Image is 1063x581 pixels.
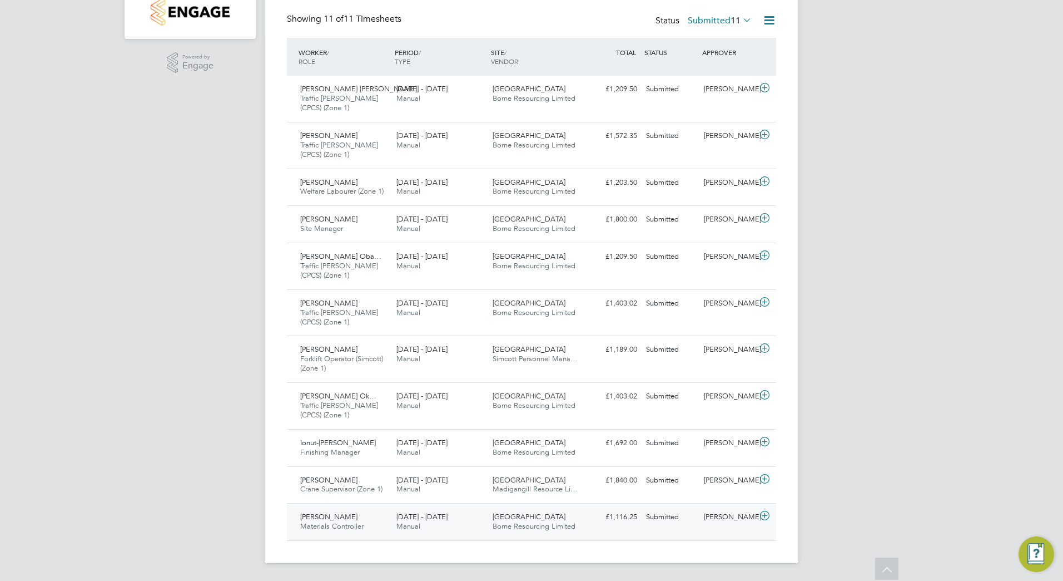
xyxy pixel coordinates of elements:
span: Manual [396,484,420,494]
span: [DATE] - [DATE] [396,252,448,261]
span: Madigangill Resource Li… [493,484,578,494]
span: [GEOGRAPHIC_DATA] [493,214,565,224]
span: Materials Controller [300,521,364,531]
span: [GEOGRAPHIC_DATA] [493,391,565,401]
span: [DATE] - [DATE] [396,475,448,485]
span: [PERSON_NAME] [300,344,357,354]
span: Borne Resourcing Limited [493,261,575,270]
div: [PERSON_NAME] [699,174,757,192]
span: Simcott Personnel Mana… [493,354,578,363]
span: Borne Resourcing Limited [493,224,575,233]
span: [GEOGRAPHIC_DATA] [493,344,565,354]
span: Traffic [PERSON_NAME] (CPCS) (Zone 1) [300,261,378,280]
div: [PERSON_NAME] [699,387,757,406]
div: [PERSON_NAME] [699,210,757,229]
span: [PERSON_NAME] [300,131,357,140]
div: £1,116.25 [584,508,642,526]
div: STATUS [642,42,699,62]
span: Manual [396,186,420,196]
div: Submitted [642,387,699,406]
span: [DATE] - [DATE] [396,391,448,401]
div: £1,572.35 [584,127,642,145]
span: Manual [396,224,420,233]
span: Powered by [182,52,213,62]
span: VENDOR [491,57,518,66]
span: Crane Supervisor (Zone 1) [300,484,383,494]
span: / [419,48,421,57]
span: Traffic [PERSON_NAME] (CPCS) (Zone 1) [300,93,378,112]
span: Borne Resourcing Limited [493,401,575,410]
span: [GEOGRAPHIC_DATA] [493,475,565,485]
div: [PERSON_NAME] [699,127,757,145]
span: Manual [396,93,420,103]
div: [PERSON_NAME] [699,341,757,359]
span: Traffic [PERSON_NAME] (CPCS) (Zone 1) [300,308,378,327]
div: [PERSON_NAME] [699,508,757,526]
span: [DATE] - [DATE] [396,344,448,354]
span: Borne Resourcing Limited [493,93,575,103]
a: Powered byEngage [167,52,214,73]
span: [PERSON_NAME] [300,475,357,485]
span: / [327,48,329,57]
div: £1,403.02 [584,294,642,313]
div: WORKER [296,42,392,71]
div: Submitted [642,294,699,313]
span: 11 [731,15,741,26]
span: Welfare Labourer (Zone 1) [300,186,384,196]
div: Submitted [642,174,699,192]
span: [DATE] - [DATE] [396,178,448,187]
span: [GEOGRAPHIC_DATA] [493,84,565,93]
div: £1,692.00 [584,434,642,452]
div: Showing [287,13,404,25]
span: Traffic [PERSON_NAME] (CPCS) (Zone 1) [300,140,378,159]
span: [PERSON_NAME] [300,178,357,187]
span: Site Manager [300,224,343,233]
span: [GEOGRAPHIC_DATA] [493,512,565,521]
span: [PERSON_NAME] [300,512,357,521]
div: Submitted [642,471,699,490]
div: £1,840.00 [584,471,642,490]
div: Submitted [642,434,699,452]
div: £1,209.50 [584,80,642,99]
span: [DATE] - [DATE] [396,438,448,447]
span: 11 Timesheets [324,13,401,24]
span: Traffic [PERSON_NAME] (CPCS) (Zone 1) [300,401,378,420]
div: Submitted [642,508,699,526]
div: [PERSON_NAME] [699,80,757,99]
div: Submitted [642,341,699,359]
div: Status [655,13,754,29]
button: Engage Resource Center [1019,536,1054,572]
span: / [504,48,506,57]
span: [GEOGRAPHIC_DATA] [493,438,565,447]
span: [DATE] - [DATE] [396,512,448,521]
span: [DATE] - [DATE] [396,84,448,93]
span: Manual [396,401,420,410]
span: Manual [396,447,420,457]
span: [PERSON_NAME] [300,298,357,308]
span: Borne Resourcing Limited [493,521,575,531]
span: Manual [396,308,420,317]
span: Manual [396,521,420,531]
span: [DATE] - [DATE] [396,131,448,140]
div: SITE [488,42,584,71]
span: [PERSON_NAME] Ok… [300,391,376,401]
span: Borne Resourcing Limited [493,308,575,317]
div: £1,209.50 [584,248,642,266]
label: Submitted [688,15,752,26]
div: [PERSON_NAME] [699,471,757,490]
div: [PERSON_NAME] [699,294,757,313]
span: Borne Resourcing Limited [493,447,575,457]
div: £1,800.00 [584,210,642,229]
span: Forklift Operator (Simcott) (Zone 1) [300,354,383,373]
div: £1,189.00 [584,341,642,359]
span: Manual [396,140,420,150]
span: ROLE [299,57,315,66]
div: £1,403.02 [584,387,642,406]
div: Submitted [642,248,699,266]
div: APPROVER [699,42,757,62]
span: Manual [396,354,420,363]
div: [PERSON_NAME] [699,434,757,452]
span: [GEOGRAPHIC_DATA] [493,252,565,261]
span: [DATE] - [DATE] [396,298,448,308]
span: Borne Resourcing Limited [493,186,575,196]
